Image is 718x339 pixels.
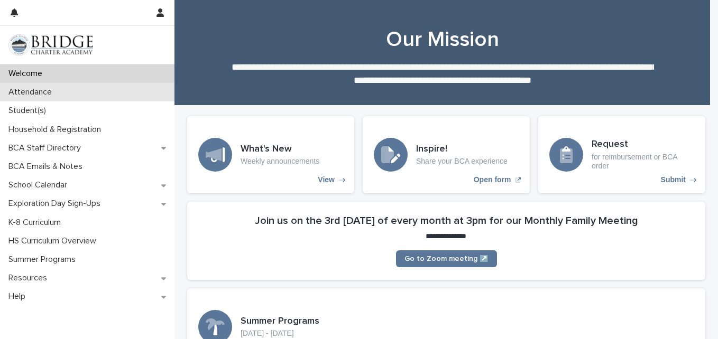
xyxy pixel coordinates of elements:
a: Submit [538,116,705,193]
p: Exploration Day Sign-Ups [4,199,109,209]
p: Help [4,291,34,302]
p: K-8 Curriculum [4,218,69,228]
a: View [187,116,354,193]
h3: What's New [241,144,319,155]
p: Open form [474,175,511,184]
p: Submit [661,175,686,184]
h3: Summer Programs [241,316,319,327]
p: View [318,175,335,184]
p: Summer Programs [4,255,84,265]
p: School Calendar [4,180,76,190]
p: Weekly announcements [241,157,319,166]
p: for reimbursement or BCA order [592,153,694,171]
h3: Inspire! [416,144,508,155]
p: Attendance [4,87,60,97]
p: Student(s) [4,106,54,116]
span: Go to Zoom meeting ↗️ [404,255,489,262]
p: Resources [4,273,56,283]
h2: Join us on the 3rd [DATE] of every month at 3pm for our Monthly Family Meeting [255,214,638,227]
h3: Request [592,139,694,150]
p: [DATE] - [DATE] [241,329,319,338]
a: Go to Zoom meeting ↗️ [396,250,497,267]
p: HS Curriculum Overview [4,236,105,246]
p: Share your BCA experience [416,157,508,166]
img: V1C1m3IdTEidaUdm9Hs0 [8,34,93,55]
p: Household & Registration [4,125,109,135]
p: BCA Emails & Notes [4,162,91,172]
p: BCA Staff Directory [4,143,89,153]
p: Welcome [4,69,51,79]
a: Open form [363,116,530,193]
h1: Our Mission [185,27,699,52]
